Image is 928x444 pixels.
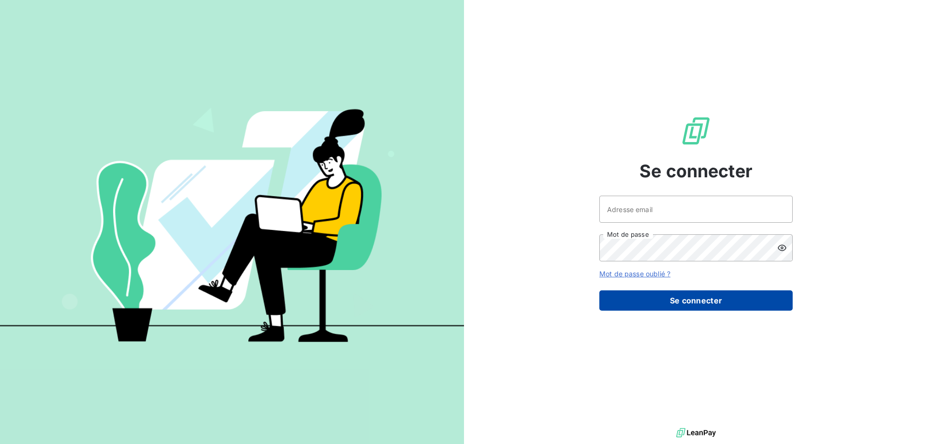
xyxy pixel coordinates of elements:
[676,426,716,440] img: logo
[599,270,670,278] a: Mot de passe oublié ?
[681,115,711,146] img: Logo LeanPay
[599,196,793,223] input: placeholder
[639,158,753,184] span: Se connecter
[599,290,793,311] button: Se connecter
